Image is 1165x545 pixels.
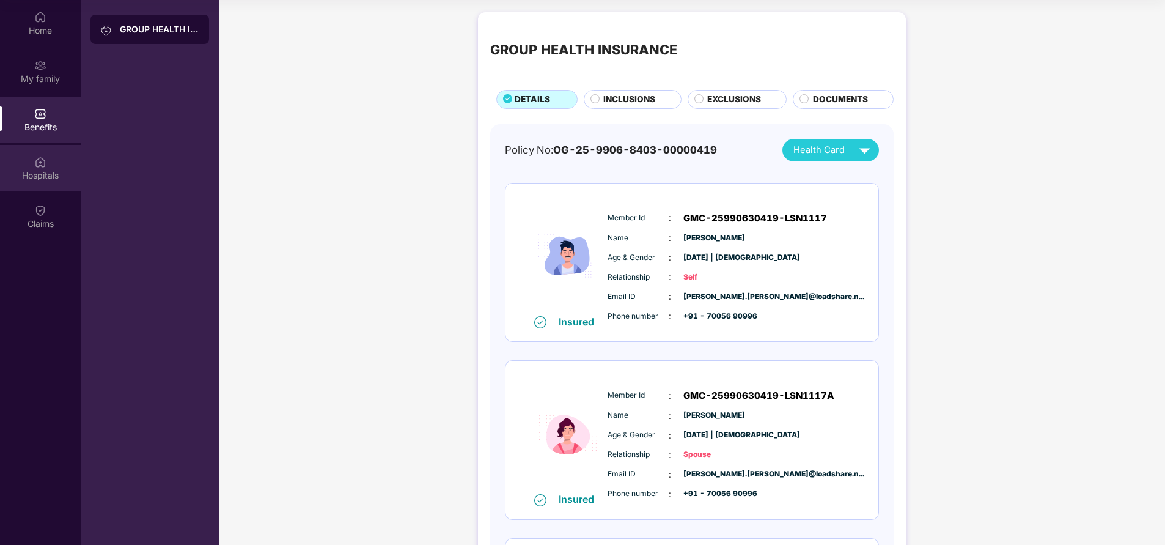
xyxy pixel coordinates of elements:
span: : [669,448,671,462]
span: : [669,488,671,501]
span: Relationship [608,449,669,461]
span: : [669,409,671,423]
img: svg+xml;base64,PHN2ZyB3aWR0aD0iMjAiIGhlaWdodD0iMjAiIHZpZXdCb3g9IjAgMCAyMCAyMCIgZmlsbD0ibm9uZSIgeG... [100,24,112,36]
span: Relationship [608,272,669,283]
span: [PERSON_NAME] [683,410,744,421]
img: svg+xml;base64,PHN2ZyBpZD0iQmVuZWZpdHMiIHhtbG5zPSJodHRwOi8vd3d3LnczLm9yZy8yMDAwL3N2ZyIgd2lkdGg9Ij... [34,108,46,120]
img: svg+xml;base64,PHN2ZyB4bWxucz0iaHR0cDovL3d3dy53My5vcmcvMjAwMC9zdmciIHZpZXdCb3g9IjAgMCAyNCAyNCIgd2... [854,139,875,161]
span: Member Id [608,390,669,401]
span: : [669,429,671,442]
span: Name [608,232,669,244]
img: svg+xml;base64,PHN2ZyB3aWR0aD0iMjAiIGhlaWdodD0iMjAiIHZpZXdCb3g9IjAgMCAyMCAyMCIgZmlsbD0ibm9uZSIgeG... [34,59,46,72]
span: [PERSON_NAME].[PERSON_NAME]@loadshare.n... [683,291,744,303]
span: +91 - 70056 90996 [683,311,744,322]
div: GROUP HEALTH INSURANCE [490,39,677,60]
span: Self [683,272,744,283]
span: Phone number [608,311,669,322]
img: icon [531,374,605,492]
div: Policy No: [505,142,717,158]
img: svg+xml;base64,PHN2ZyBpZD0iSG9zcGl0YWxzIiB4bWxucz0iaHR0cDovL3d3dy53My5vcmcvMjAwMC9zdmciIHdpZHRoPS... [34,156,46,168]
img: svg+xml;base64,PHN2ZyBpZD0iSG9tZSIgeG1sbnM9Imh0dHA6Ly93d3cudzMub3JnLzIwMDAvc3ZnIiB3aWR0aD0iMjAiIG... [34,11,46,23]
span: : [669,211,671,224]
span: Spouse [683,449,744,461]
span: Phone number [608,488,669,500]
span: : [669,270,671,284]
div: GROUP HEALTH INSURANCE [120,23,199,35]
span: Age & Gender [608,429,669,441]
span: [DATE] | [DEMOGRAPHIC_DATA] [683,429,744,441]
button: Health Card [782,139,879,161]
span: Email ID [608,469,669,480]
span: +91 - 70056 90996 [683,488,744,500]
div: Insured [559,493,601,505]
img: svg+xml;base64,PHN2ZyB4bWxucz0iaHR0cDovL3d3dy53My5vcmcvMjAwMC9zdmciIHdpZHRoPSIxNiIgaGVpZ2h0PSIxNi... [534,494,546,506]
img: svg+xml;base64,PHN2ZyBpZD0iQ2xhaW0iIHhtbG5zPSJodHRwOi8vd3d3LnczLm9yZy8yMDAwL3N2ZyIgd2lkdGg9IjIwIi... [34,204,46,217]
span: GMC-25990630419-LSN1117A [683,388,834,403]
span: EXCLUSIONS [707,93,761,106]
div: Insured [559,316,601,328]
span: INCLUSIONS [603,93,655,106]
span: [PERSON_NAME].[PERSON_NAME]@loadshare.n... [683,469,744,480]
span: : [669,251,671,264]
span: : [669,290,671,303]
span: Email ID [608,291,669,303]
span: DOCUMENTS [813,93,868,106]
span: DETAILS [515,93,550,106]
span: : [669,389,671,402]
span: : [669,468,671,481]
span: Age & Gender [608,252,669,264]
span: Name [608,410,669,421]
span: [DATE] | [DEMOGRAPHIC_DATA] [683,252,744,264]
span: Health Card [793,143,845,157]
span: : [669,310,671,323]
span: Member Id [608,212,669,224]
img: svg+xml;base64,PHN2ZyB4bWxucz0iaHR0cDovL3d3dy53My5vcmcvMjAwMC9zdmciIHdpZHRoPSIxNiIgaGVpZ2h0PSIxNi... [534,316,546,328]
span: [PERSON_NAME] [683,232,744,244]
img: icon [531,196,605,315]
span: GMC-25990630419-LSN1117 [683,211,827,226]
span: : [669,231,671,245]
span: OG-25-9906-8403-00000419 [553,144,717,156]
